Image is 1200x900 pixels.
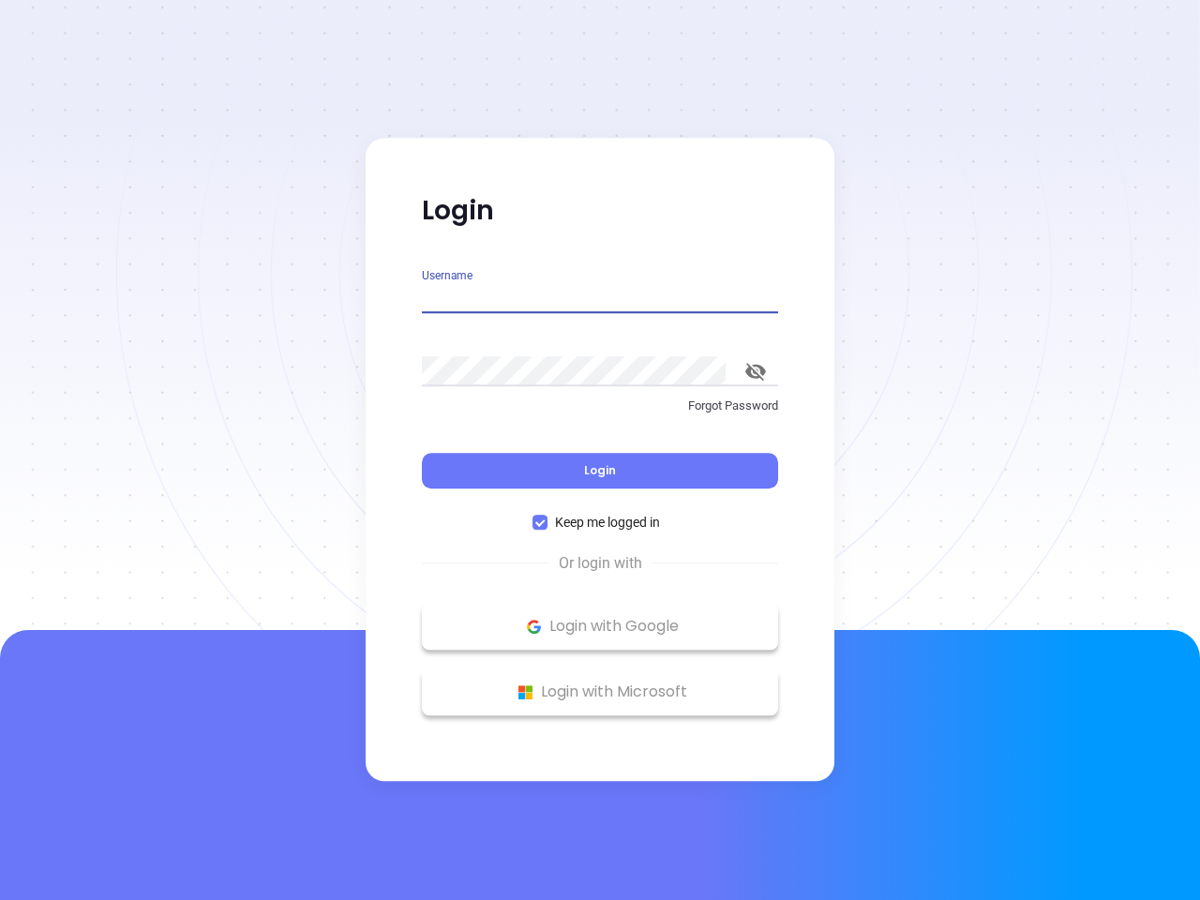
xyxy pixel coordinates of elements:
[733,349,778,394] button: toggle password visibility
[547,512,667,532] span: Keep me logged in
[422,194,778,228] p: Login
[422,270,472,281] label: Username
[422,603,778,650] button: Google Logo Login with Google
[431,612,769,640] p: Login with Google
[422,453,778,488] button: Login
[431,678,769,706] p: Login with Microsoft
[522,615,546,638] img: Google Logo
[422,397,778,415] p: Forgot Password
[549,552,652,575] span: Or login with
[514,681,537,704] img: Microsoft Logo
[422,668,778,715] button: Microsoft Logo Login with Microsoft
[422,397,778,430] a: Forgot Password
[584,462,616,478] span: Login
